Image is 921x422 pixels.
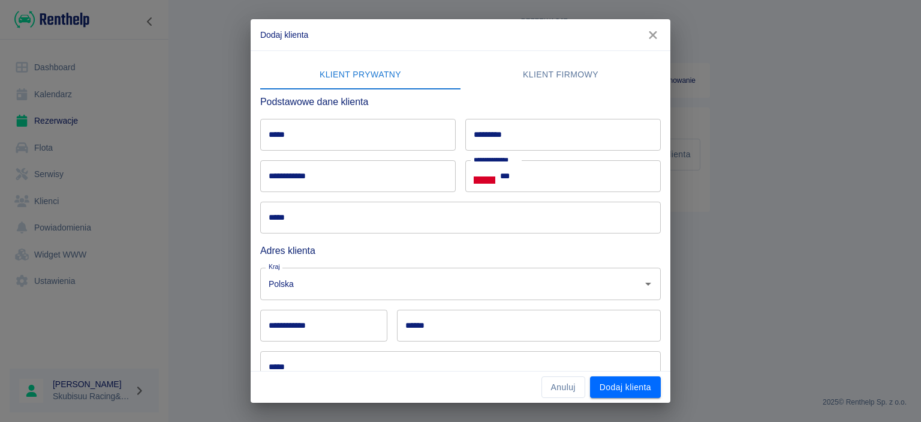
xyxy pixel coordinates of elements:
[251,19,670,50] h2: Dodaj klienta
[640,276,657,292] button: Otwórz
[260,243,661,258] h6: Adres klienta
[260,61,661,89] div: lab API tabs example
[541,376,585,399] button: Anuluj
[269,262,280,271] label: Kraj
[260,94,661,109] h6: Podstawowe dane klienta
[260,61,460,89] button: Klient prywatny
[590,376,661,399] button: Dodaj klienta
[460,61,661,89] button: Klient firmowy
[474,167,495,185] button: Select country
